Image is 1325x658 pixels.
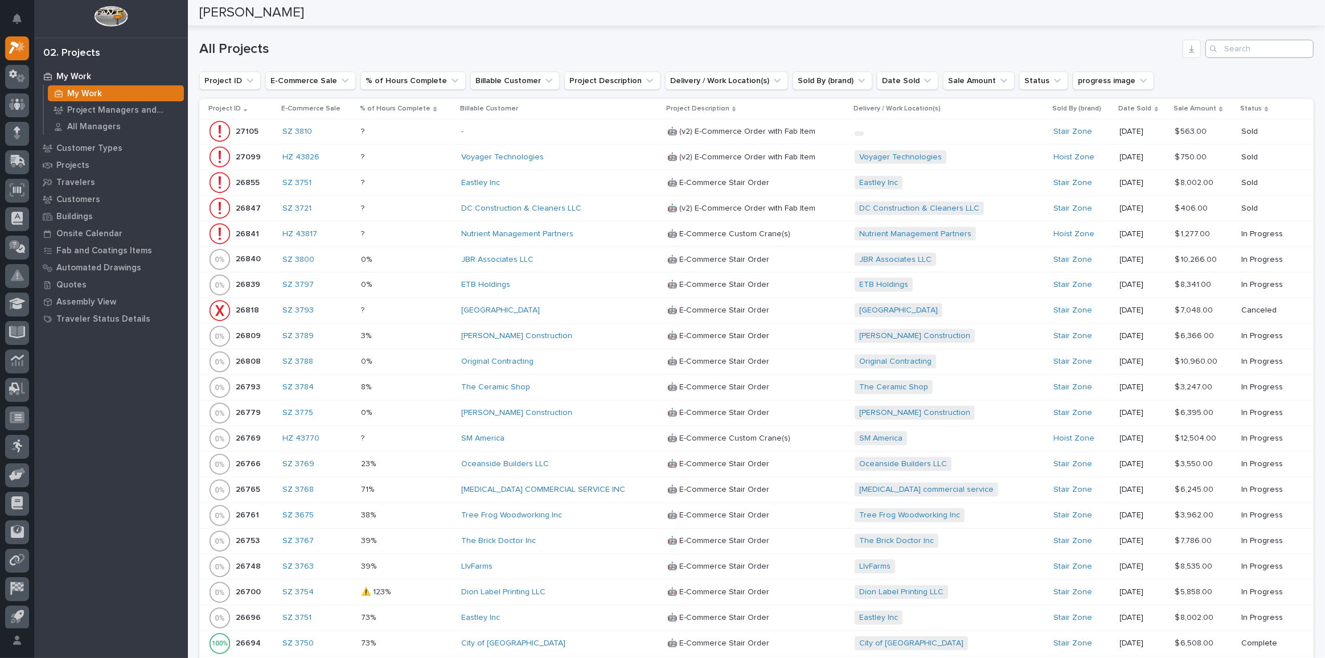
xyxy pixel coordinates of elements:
p: My Work [67,89,102,99]
p: $ 10,960.00 [1175,355,1220,367]
a: Quotes [34,276,188,293]
p: 26766 [236,457,263,469]
a: Original Contracting [859,357,932,367]
p: 39% [361,560,379,571]
a: Project Managers and Engineers [44,102,188,118]
p: In Progress [1241,613,1295,623]
p: 26765 [236,483,262,495]
a: [PERSON_NAME] Construction [859,331,970,341]
a: The Brick Doctor Inc [461,536,536,546]
a: SZ 3784 [282,383,314,392]
p: ? [361,201,367,213]
a: Eastley Inc [461,613,500,623]
p: All Managers [67,122,121,132]
a: SZ 3767 [282,536,314,546]
p: 71% [361,483,376,495]
p: [DATE] [1120,459,1166,469]
a: Oceanside Builders LLC [859,459,947,469]
p: 27105 [236,125,261,137]
div: Notifications [14,14,29,32]
p: $ 6,245.00 [1175,483,1216,495]
tr: 2676626766 SZ 3769 23%23% Oceanside Builders LLC 🤖 E-Commerce Stair Order🤖 E-Commerce Stair Order... [199,451,1314,477]
p: $ 3,247.00 [1175,380,1215,392]
p: Sold By (brand) [1052,102,1101,115]
p: 73% [361,611,378,623]
tr: 2674826748 SZ 3763 39%39% LIvFarms 🤖 E-Commerce Stair Order🤖 E-Commerce Stair Order LIvFarms Stai... [199,554,1314,579]
p: 26748 [236,560,263,571]
p: Sold [1241,178,1295,188]
p: 26847 [236,201,263,213]
p: Travelers [56,178,95,188]
a: SZ 3721 [282,204,311,213]
p: $ 750.00 [1175,150,1209,162]
p: [DATE] [1120,331,1166,341]
a: Hoist Zone [1053,434,1094,443]
a: Stair Zone [1053,587,1092,597]
p: Billable Customer [460,102,518,115]
a: [PERSON_NAME] Construction [461,331,572,341]
p: 🤖 E-Commerce Stair Order [667,355,772,367]
p: Status [1240,102,1262,115]
p: [DATE] [1120,485,1166,495]
a: Eastley Inc [859,178,898,188]
a: City of [GEOGRAPHIC_DATA] [859,639,963,648]
a: Stair Zone [1053,613,1092,623]
p: [DATE] [1120,153,1166,162]
p: Canceled [1241,306,1295,315]
p: $ 7,786.00 [1175,534,1214,546]
input: Search [1205,40,1314,58]
p: Fab and Coatings Items [56,246,152,256]
p: Traveler Status Details [56,314,150,324]
p: 🤖 E-Commerce Stair Order [667,303,772,315]
a: My Work [44,85,188,101]
p: [DATE] [1120,511,1166,520]
a: Stair Zone [1053,280,1092,290]
tr: 2684726847 SZ 3721 ?? DC Construction & Cleaners LLC 🤖 (v2) E-Commerce Order with Fab Item🤖 (v2) ... [199,195,1314,221]
p: In Progress [1241,280,1295,290]
a: Hoist Zone [1053,229,1094,239]
p: 26700 [236,585,263,597]
p: 0% [361,278,374,290]
p: In Progress [1241,434,1295,443]
p: 26840 [236,252,263,264]
a: SZ 3788 [282,357,313,367]
p: ⚠️ 123% [361,585,393,597]
p: 26696 [236,611,263,623]
a: JBR Associates LLC [461,255,534,265]
p: [DATE] [1120,562,1166,571]
p: 🤖 E-Commerce Custom Crane(s) [667,227,793,239]
a: Stair Zone [1053,511,1092,520]
a: Traveler Status Details [34,310,188,327]
a: Stair Zone [1053,383,1092,392]
p: In Progress [1241,562,1295,571]
p: $ 8,341.00 [1175,278,1213,290]
p: E-Commerce Sale [281,102,341,115]
a: Stair Zone [1053,357,1092,367]
p: 🤖 E-Commerce Stair Order [667,611,772,623]
p: 🤖 E-Commerce Stair Order [667,483,772,495]
p: 39% [361,534,379,546]
p: [DATE] [1120,639,1166,648]
p: 73% [361,636,378,648]
p: Automated Drawings [56,263,141,273]
a: SZ 3768 [282,485,314,495]
a: Stair Zone [1053,459,1092,469]
a: HZ 43817 [282,229,317,239]
a: SZ 3751 [282,178,311,188]
a: SM America [859,434,903,443]
p: [DATE] [1120,229,1166,239]
p: 26808 [236,355,263,367]
a: LIvFarms [461,562,493,571]
a: LIvFarms [859,562,891,571]
a: [MEDICAL_DATA] COMMERCIAL SERVICE INC [461,485,625,495]
p: $ 406.00 [1175,201,1210,213]
tr: 2709927099 HZ 43826 ?? Voyager Technologies 🤖 (v2) E-Commerce Order with Fab Item🤖 (v2) E-Commerc... [199,144,1314,170]
tr: 2676526765 SZ 3768 71%71% [MEDICAL_DATA] COMMERCIAL SERVICE INC 🤖 E-Commerce Stair Order🤖 E-Comme... [199,477,1314,503]
p: Date Sold [1119,102,1152,115]
a: Original Contracting [461,357,534,367]
a: Buildings [34,208,188,225]
p: $ 8,002.00 [1175,176,1216,188]
a: ETB Holdings [461,280,510,290]
p: In Progress [1241,408,1295,418]
a: Stair Zone [1053,331,1092,341]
